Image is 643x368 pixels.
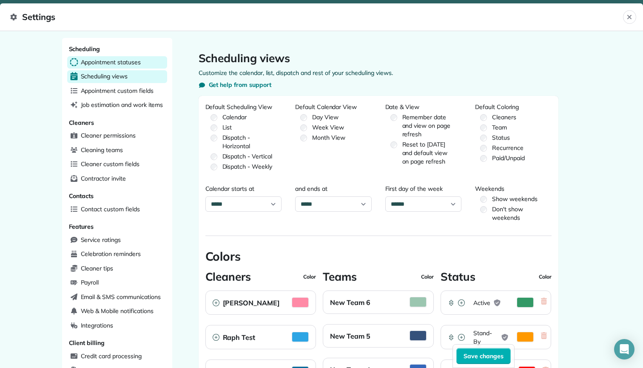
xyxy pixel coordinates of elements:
[81,131,136,140] span: Cleaner permissions
[69,192,94,200] span: Contacts
[441,325,552,349] div: Stand-ByActivate Color Picker
[67,234,167,247] a: Service ratings
[69,45,100,53] span: Scheduling
[205,162,282,171] label: Dispatch - Weekly
[67,70,167,83] a: Scheduling views
[330,297,370,308] h2: New Team 6
[67,350,167,363] a: Credit card processing
[475,184,552,193] legend: Weekends
[199,80,271,89] button: Get help from support
[205,103,282,111] legend: Default Scheduling View
[205,152,282,161] label: Dispatch - Vertical
[517,332,534,342] button: Activate Color Picker
[67,56,167,69] a: Appointment statuses
[81,146,123,154] span: Cleaning teams
[292,297,309,308] button: Activate Color Picker
[205,250,552,263] h2: Colors
[475,133,552,142] label: Status
[67,158,167,171] a: Cleaner custom fields
[69,339,105,347] span: Client billing
[67,203,167,216] a: Contact custom fields
[67,305,167,318] a: Web & Mobile notifications
[81,160,139,168] span: Cleaner custom fields
[473,299,490,307] span: Active
[219,332,292,342] h2: Raph Test
[67,319,167,332] a: Integrations
[295,123,372,132] label: Week View
[614,339,634,359] div: Open Intercom Messenger
[81,174,126,183] span: Contractor invite
[385,184,462,193] label: First day of the week
[67,262,167,275] a: Cleaner tips
[205,133,282,150] label: Dispatch - Horizontal
[456,348,511,364] button: Save changes
[67,248,167,261] a: Celebration reminders
[81,321,114,330] span: Integrations
[69,223,94,230] span: Features
[205,113,282,121] label: Calendar
[295,184,372,193] label: and ends at
[475,123,552,132] label: Team
[67,291,167,304] a: Email & SMS communications
[385,103,462,111] legend: Date & View
[410,297,427,307] button: Activate Color Picker
[421,273,434,280] span: Color
[475,205,552,222] label: Don't show weekends
[295,103,372,111] legend: Default Calendar View
[67,99,167,112] a: Job estimation and work items
[81,293,161,301] span: Email & SMS communications
[385,113,462,138] label: Remember date and view on page refresh
[475,154,552,162] label: Paid/Unpaid
[81,352,142,360] span: Credit card processing
[330,331,370,341] h2: New Team 5
[292,332,309,342] button: Activate Color Picker
[67,144,167,157] a: Cleaning teams
[323,270,357,284] h3: Teams
[199,52,558,65] h1: Scheduling views
[475,144,552,152] label: Recurrence
[464,352,504,360] span: Save changes
[81,307,154,315] span: Web & Mobile notifications
[623,10,636,24] button: Close
[67,172,167,185] a: Contractor invite
[10,10,623,24] span: Settings
[199,69,558,77] p: Customize the calendar, list, dispatch and rest of your scheduling views.
[67,129,167,142] a: Cleaner permissions
[205,123,282,132] label: List
[81,205,140,213] span: Contact custom fields
[205,270,251,284] h3: Cleaners
[475,195,552,203] label: Show weekends
[205,184,282,193] label: Calendar starts at
[323,324,434,348] div: New Team 5 Color Card
[219,298,292,308] h2: [PERSON_NAME]
[475,103,552,111] legend: Default Coloring
[81,236,121,244] span: Service ratings
[303,273,316,280] span: Color
[539,273,552,280] span: Color
[81,250,141,258] span: Celebration reminders
[473,329,498,346] span: Stand-By
[295,113,372,121] label: Day View
[209,80,271,89] span: Get help from support
[385,140,462,166] label: Reset to [DATE] and default view on page refresh
[69,119,94,126] span: Cleaners
[67,276,167,289] a: Payroll
[81,264,114,273] span: Cleaner tips
[517,297,534,308] button: Activate Color Picker
[441,290,552,315] div: ActiveActivate Color Picker
[81,58,141,66] span: Appointment statuses
[81,86,154,95] span: Appointment custom fields
[475,113,552,121] label: Cleaners
[323,290,434,314] div: New Team 6 Color Card
[295,133,372,142] label: Month View
[81,101,163,109] span: Job estimation and work items
[410,331,427,341] button: Activate Color Picker
[81,72,128,80] span: Scheduling views
[441,270,475,284] h3: Status
[67,85,167,98] a: Appointment custom fields
[81,278,99,287] span: Payroll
